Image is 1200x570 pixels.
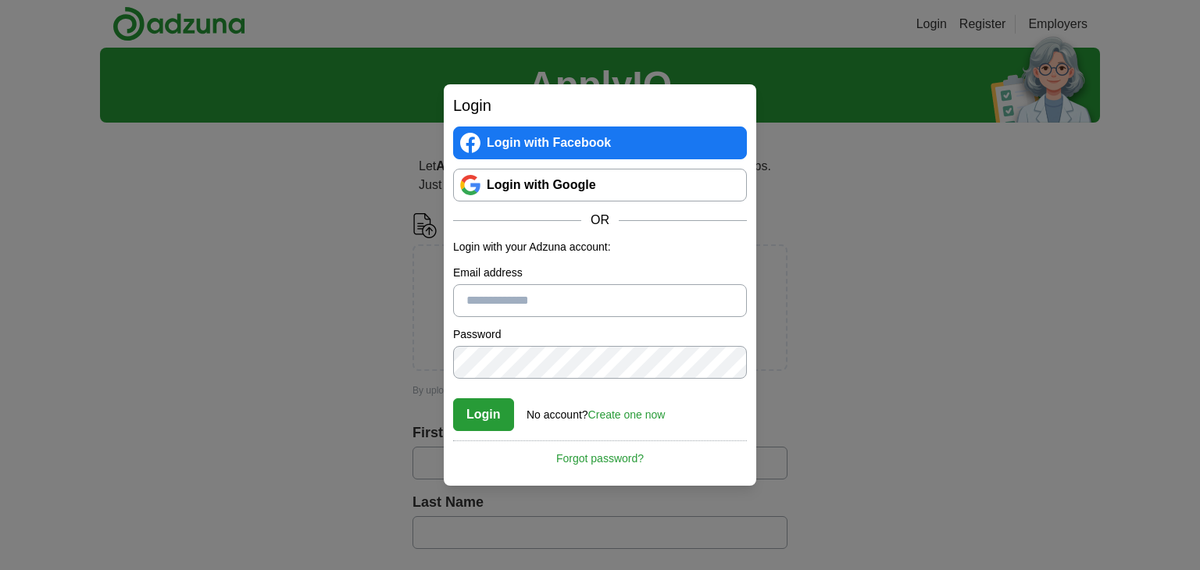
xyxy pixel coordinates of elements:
label: Email address [453,265,747,281]
h2: Login [453,94,747,117]
span: OR [581,211,619,230]
label: Password [453,326,747,343]
a: Forgot password? [453,440,747,467]
div: No account? [527,397,665,423]
p: Login with your Adzuna account: [453,239,747,255]
a: Login with Facebook [453,126,747,159]
a: Create one now [588,408,666,421]
a: Login with Google [453,169,747,201]
button: Login [453,398,514,431]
